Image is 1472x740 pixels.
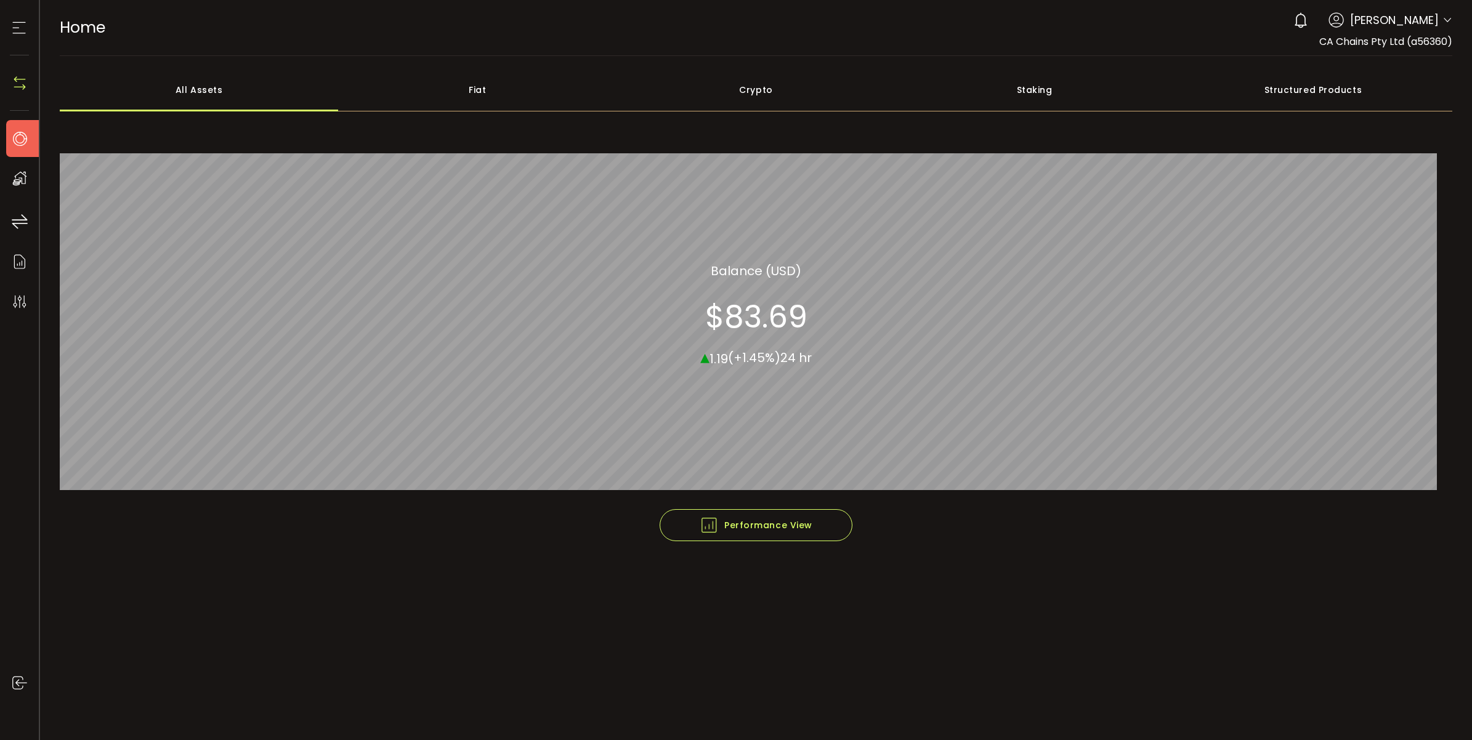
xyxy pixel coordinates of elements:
iframe: Chat Widget [1324,607,1472,740]
div: 聊天小组件 [1324,607,1472,740]
section: $83.69 [705,298,807,335]
button: Performance View [660,509,853,541]
span: Performance View [700,516,812,534]
span: 24 hr [780,349,812,366]
span: 1.19 [710,350,728,367]
div: Crypto [617,68,895,111]
span: [PERSON_NAME] [1350,12,1439,28]
span: CA Chains Pty Ltd (a56360) [1319,34,1452,49]
span: Home [60,17,105,38]
section: Balance (USD) [711,261,801,280]
div: All Assets [60,68,338,111]
div: Structured Products [1174,68,1452,111]
span: ▴ [700,343,710,369]
div: Staking [896,68,1174,111]
div: Fiat [338,68,617,111]
img: N4P5cjLOiQAAAABJRU5ErkJggg== [10,74,29,92]
span: (+1.45%) [728,349,780,366]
